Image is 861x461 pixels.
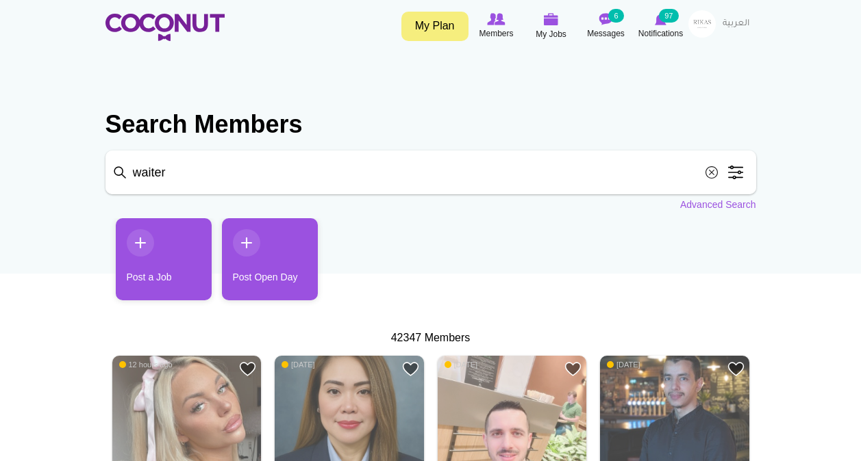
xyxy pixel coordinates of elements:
[105,218,201,311] li: 1 / 2
[116,218,212,300] a: Post a Job
[401,12,469,41] a: My Plan
[638,27,683,40] span: Notifications
[479,27,513,40] span: Members
[222,218,318,300] a: Post Open Day
[487,13,505,25] img: Browse Members
[105,330,756,346] div: 42347 Members
[536,27,566,41] span: My Jobs
[105,150,756,194] input: Search members by role or city
[634,10,688,42] a: Notifications Notifications 97
[599,13,613,25] img: Messages
[239,360,256,378] a: Add to Favourites
[608,9,623,23] small: 6
[212,218,308,311] li: 2 / 2
[544,13,559,25] img: My Jobs
[282,360,315,369] span: [DATE]
[119,360,173,369] span: 12 hours ago
[402,360,419,378] a: Add to Favourites
[445,360,478,369] span: [DATE]
[659,9,678,23] small: 97
[655,13,666,25] img: Notifications
[587,27,625,40] span: Messages
[524,10,579,42] a: My Jobs My Jobs
[105,108,756,141] h2: Search Members
[579,10,634,42] a: Messages Messages 6
[564,360,582,378] a: Add to Favourites
[105,14,225,41] img: Home
[607,360,640,369] span: [DATE]
[727,360,745,378] a: Add to Favourites
[680,198,756,211] a: Advanced Search
[469,10,524,42] a: Browse Members Members
[716,10,756,38] a: العربية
